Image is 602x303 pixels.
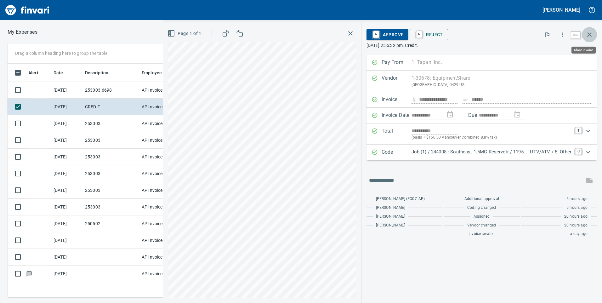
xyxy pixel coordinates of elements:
[139,199,186,215] td: AP Invoices
[85,69,109,77] span: Description
[566,196,588,202] span: 5 hours ago
[51,149,82,165] td: [DATE]
[51,232,82,249] td: [DATE]
[566,205,588,211] span: 5 hours ago
[26,272,32,276] span: Has messages
[582,173,597,188] span: This records your message into the invoice and notifies anyone mentioned
[4,3,51,18] img: Finvari
[85,69,117,77] span: Description
[139,149,186,165] td: AP Invoices
[373,31,379,38] a: A
[366,42,597,49] p: [DATE] 2:55:32 pm. Credit.
[564,214,588,220] span: 20 hours ago
[51,199,82,215] td: [DATE]
[51,99,82,115] td: [DATE]
[376,222,405,229] span: [PERSON_NAME]
[139,266,186,282] td: AP Invoices
[575,127,582,134] a: T
[139,165,186,182] td: AP Invoices
[82,215,139,232] td: 250502
[51,82,82,99] td: [DATE]
[169,30,201,37] span: Page 1 of 1
[416,31,422,38] a: R
[376,214,405,220] span: [PERSON_NAME]
[139,182,186,199] td: AP Invoices
[366,123,597,145] div: Expand
[464,196,499,202] span: Additional approval
[564,222,588,229] span: 20 hours ago
[570,231,588,237] span: a day ago
[540,28,554,42] button: Flag
[142,69,162,77] span: Employee
[51,182,82,199] td: [DATE]
[376,196,425,202] span: [PERSON_NAME] (EQ07_AP)
[82,99,139,115] td: CREDIT
[366,29,409,40] button: AApprove
[54,69,63,77] span: Date
[54,69,71,77] span: Date
[8,28,37,36] p: My Expenses
[467,222,496,229] span: Vendor changed
[82,149,139,165] td: 253003
[82,115,139,132] td: 253003
[412,134,571,141] p: (basis + $160.50 Vancouver Combined 8.8% tax)
[51,132,82,149] td: [DATE]
[571,31,580,38] a: esc
[139,99,186,115] td: AP Invoices
[82,182,139,199] td: 253003
[139,82,186,99] td: AP Invoices
[51,115,82,132] td: [DATE]
[51,266,82,282] td: [DATE]
[139,132,186,149] td: AP Invoices
[166,28,204,39] button: Page 1 of 1
[28,69,38,77] span: Alert
[474,214,490,220] span: Assigned
[410,29,448,40] button: RReject
[51,165,82,182] td: [DATE]
[376,205,405,211] span: [PERSON_NAME]
[15,50,107,56] p: Drag a column heading here to group the table
[467,205,496,211] span: Coding changed
[82,199,139,215] td: 253003
[142,69,170,77] span: Employee
[139,232,186,249] td: AP Invoices
[82,165,139,182] td: 253003
[139,115,186,132] td: AP Invoices
[8,28,37,36] nav: breadcrumb
[575,148,582,155] a: C
[139,215,186,232] td: AP Invoices
[542,7,580,13] h5: [PERSON_NAME]
[28,69,47,77] span: Alert
[82,132,139,149] td: 253003
[541,5,582,15] button: [PERSON_NAME]
[382,148,412,157] p: Code
[382,127,412,141] p: Total
[469,231,495,237] span: Invoice created
[412,148,571,156] p: Job (1) / 244008.: Southeast 1.5MG Reservoir / 1195. .: UTV/ATV / 5: Other
[372,29,404,40] span: Approve
[51,249,82,266] td: [DATE]
[82,82,139,99] td: 253003.6698
[366,145,597,160] div: Expand
[415,29,443,40] span: Reject
[139,249,186,266] td: AP Invoices
[51,215,82,232] td: [DATE]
